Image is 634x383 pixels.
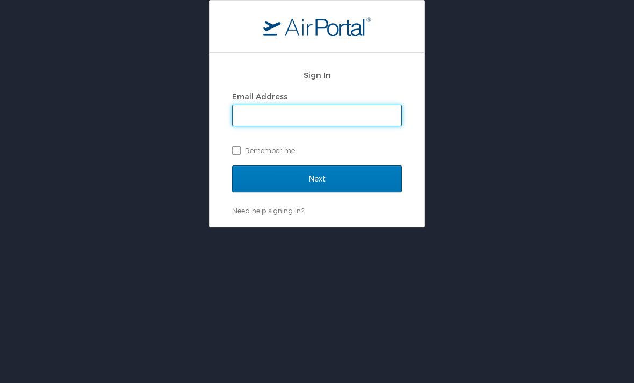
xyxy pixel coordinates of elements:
label: Email Address [232,92,287,101]
h2: Sign In [232,69,402,81]
a: Need help signing in? [232,206,304,215]
label: Remember me [232,142,402,158]
img: logo [263,17,371,36]
input: Next [232,165,402,192]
